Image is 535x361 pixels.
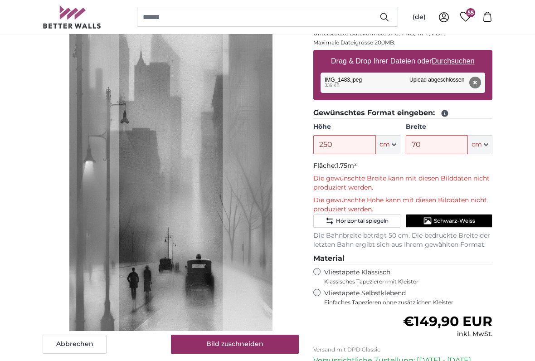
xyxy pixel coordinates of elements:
[336,217,389,224] span: Horizontal spiegeln
[472,140,482,149] span: cm
[379,140,390,149] span: cm
[434,217,475,224] span: Schwarz-Weiss
[324,299,492,306] span: Einfaches Tapezieren ohne zusätzlichen Kleister
[327,52,478,70] label: Drag & Drop Ihrer Dateien oder
[313,214,400,228] button: Horizontal spiegeln
[313,122,400,132] label: Höhe
[403,330,492,339] div: inkl. MwSt.
[313,107,492,119] legend: Gewünschtes Format eingeben:
[324,268,485,285] label: Vliestapete Klassisch
[376,135,400,154] button: cm
[324,289,492,306] label: Vliestapete Selbstklebend
[313,174,492,192] p: Die gewünschte Breite kann mit diesen Bilddaten nicht produziert werden.
[466,8,475,17] span: 55
[403,313,492,330] span: €149,90 EUR
[432,57,475,65] u: Durchsuchen
[313,231,492,249] p: Die Bahnbreite beträgt 50 cm. Die bedruckte Breite der letzten Bahn ergibt sich aus Ihrem gewählt...
[405,9,433,25] button: (de)
[171,335,299,354] button: Bild zuschneiden
[313,39,492,46] p: Maximale Dateigrösse 200MB.
[313,346,492,353] p: Versand mit DPD Classic
[336,161,357,170] span: 1.75m²
[43,5,102,29] img: Betterwalls
[43,335,107,354] button: Abbrechen
[468,135,492,154] button: cm
[313,196,492,214] p: Die gewünschte Höhe kann mit diesen Bilddaten nicht produziert werden.
[324,278,485,285] span: Klassisches Tapezieren mit Kleister
[313,253,492,264] legend: Material
[406,122,492,132] label: Breite
[313,161,492,171] p: Fläche:
[406,214,492,228] button: Schwarz-Weiss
